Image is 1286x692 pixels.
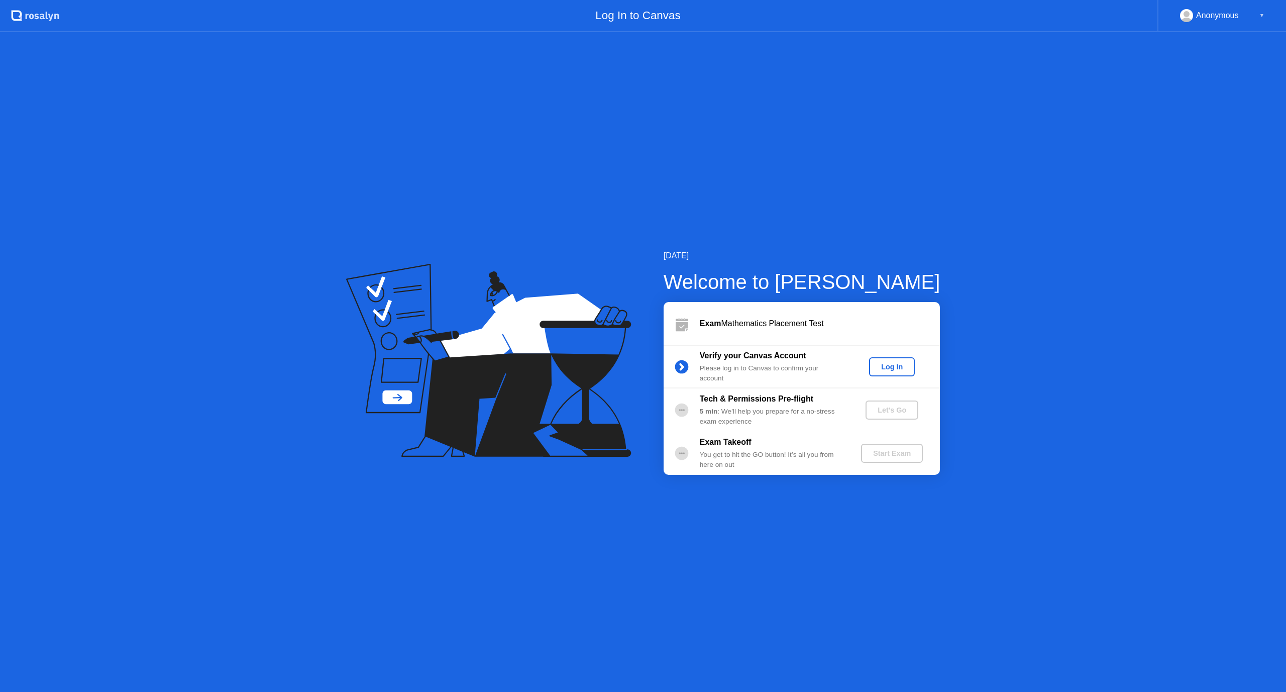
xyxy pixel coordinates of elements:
div: Start Exam [865,449,919,457]
div: You get to hit the GO button! It’s all you from here on out [700,450,844,470]
div: Please log in to Canvas to confirm your account [700,363,844,384]
div: Log In [873,363,911,371]
div: Anonymous [1196,9,1239,22]
div: Welcome to [PERSON_NAME] [664,267,940,297]
b: Tech & Permissions Pre-flight [700,394,813,403]
div: [DATE] [664,250,940,262]
b: Exam [700,319,721,328]
div: ▼ [1259,9,1264,22]
button: Start Exam [861,444,923,463]
div: Let's Go [870,406,914,414]
b: Exam Takeoff [700,438,752,446]
b: 5 min [700,408,718,415]
b: Verify your Canvas Account [700,351,806,360]
button: Let's Go [866,401,918,420]
div: Mathematics Placement Test [700,318,940,330]
div: : We’ll help you prepare for a no-stress exam experience [700,407,844,427]
button: Log In [869,357,915,376]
